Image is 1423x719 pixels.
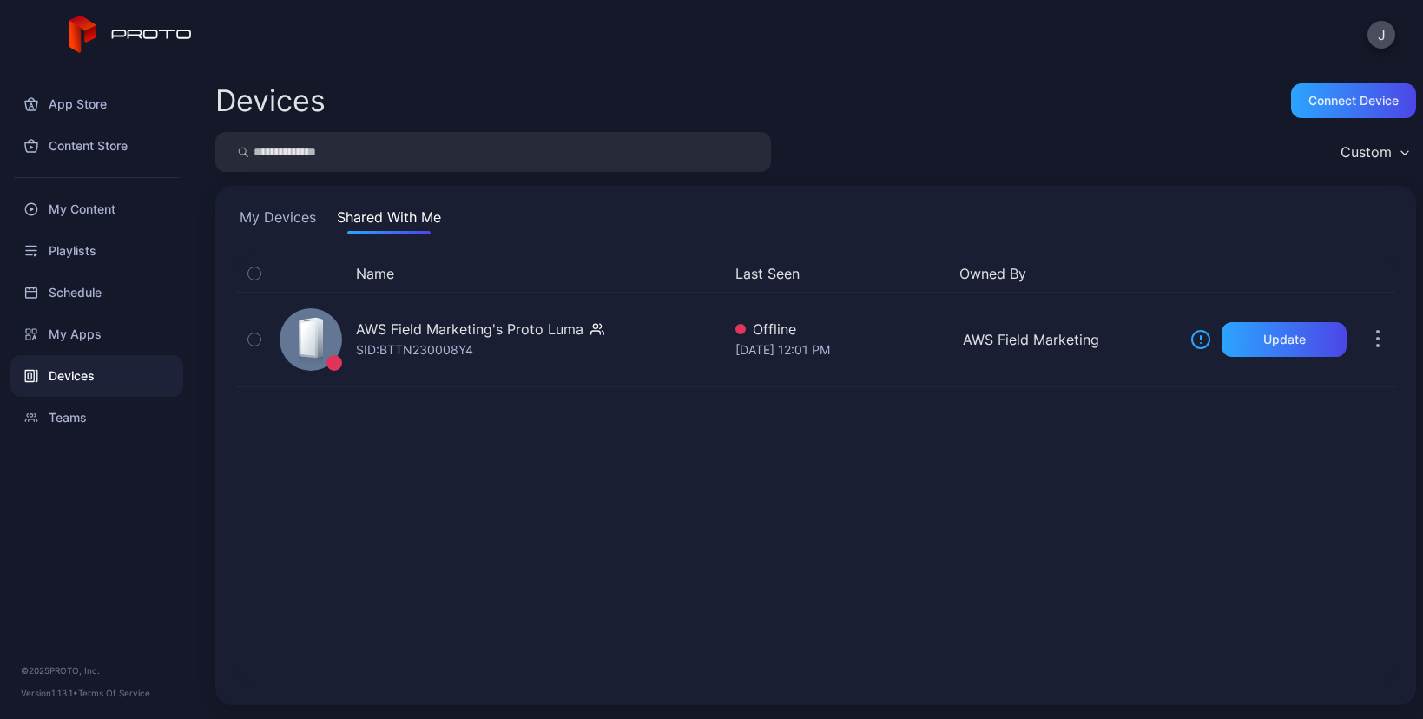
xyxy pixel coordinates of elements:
[78,688,150,698] a: Terms Of Service
[735,319,949,340] div: Offline
[959,263,1169,284] button: Owned By
[236,207,320,234] button: My Devices
[215,85,326,116] h2: Devices
[10,313,183,355] a: My Apps
[1367,21,1395,49] button: J
[1291,83,1416,118] button: Connect device
[10,83,183,125] a: App Store
[735,340,949,360] div: [DATE] 12:01 PM
[1222,322,1347,357] button: Update
[735,263,945,284] button: Last Seen
[10,230,183,272] a: Playlists
[1332,132,1416,172] button: Custom
[10,188,183,230] a: My Content
[356,340,473,360] div: SID: BTTN230008Y4
[963,329,1176,350] div: AWS Field Marketing
[1183,263,1340,284] div: Update Device
[1341,143,1392,161] div: Custom
[10,272,183,313] a: Schedule
[356,319,583,340] div: AWS Field Marketing's Proto Luma
[21,663,173,677] div: © 2025 PROTO, Inc.
[1308,94,1399,108] div: Connect device
[1360,263,1395,284] div: Options
[10,125,183,167] a: Content Store
[10,355,183,397] a: Devices
[356,263,394,284] button: Name
[1263,333,1306,346] div: Update
[10,397,183,439] a: Teams
[333,207,445,234] button: Shared With Me
[21,688,78,698] span: Version 1.13.1 •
